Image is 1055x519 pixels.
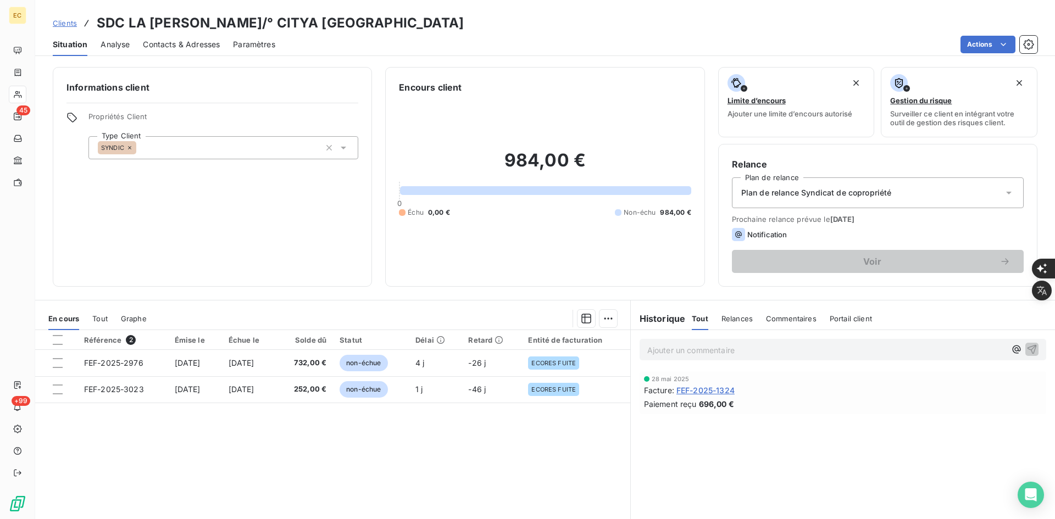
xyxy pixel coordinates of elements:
span: ECORES FUITE [531,386,576,393]
div: Référence [84,335,162,345]
span: FEF-2025-1324 [676,384,735,396]
span: 28 mai 2025 [652,376,690,382]
h3: SDC LA [PERSON_NAME]/° CITYA [GEOGRAPHIC_DATA] [97,13,464,33]
span: Plan de relance Syndicat de copropriété [741,187,892,198]
span: Tout [692,314,708,323]
span: 252,00 € [283,384,326,395]
span: non-échue [340,355,387,371]
span: -26 j [468,358,486,367]
span: Facture : [644,384,674,396]
span: Notification [747,230,787,239]
span: 2 [126,335,136,345]
h6: Relance [732,158,1024,171]
span: [DATE] [229,384,254,394]
h6: Informations client [66,81,358,94]
span: -46 j [468,384,486,394]
div: Délai [415,336,455,344]
span: Portail client [830,314,872,323]
h2: 984,00 € [399,149,691,182]
div: Échue le [229,336,270,344]
span: ECORES FUITE [531,360,576,366]
span: FEF-2025-3023 [84,384,144,394]
span: Commentaires [766,314,817,323]
img: Logo LeanPay [9,495,26,512]
input: Ajouter une valeur [136,143,145,153]
a: Clients [53,18,77,29]
div: Entité de facturation [528,336,623,344]
span: Relances [721,314,753,323]
span: Clients [53,19,77,27]
span: Limite d’encours [728,96,786,105]
h6: Historique [631,312,686,325]
span: Tout [92,314,108,323]
span: 0,00 € [428,208,450,217]
h6: Encours client [399,81,462,94]
span: SYNDIC [101,144,124,151]
span: Analyse [101,39,130,50]
span: [DATE] [229,358,254,367]
span: Propriétés Client [88,112,358,127]
span: Voir [745,257,1000,266]
span: +99 [12,396,30,406]
span: Paiement reçu [644,398,697,410]
span: Contacts & Adresses [143,39,220,50]
div: Open Intercom Messenger [1018,482,1044,508]
div: Solde dû [283,336,326,344]
button: Limite d’encoursAjouter une limite d’encours autorisé [718,67,875,137]
span: Graphe [121,314,147,323]
span: 1 j [415,384,423,394]
span: FEF-2025-2976 [84,358,143,367]
span: 696,00 € [699,398,734,410]
span: Échu [408,208,424,217]
span: Situation [53,39,87,50]
span: Surveiller ce client en intégrant votre outil de gestion des risques client. [890,109,1028,127]
span: [DATE] [175,384,201,394]
span: 4 j [415,358,424,367]
button: Voir [732,250,1024,273]
span: non-échue [340,381,387,398]
span: Paramètres [233,39,275,50]
span: Ajouter une limite d’encours autorisé [728,109,852,118]
span: 0 [397,199,402,208]
span: 45 [16,105,30,115]
button: Gestion du risqueSurveiller ce client en intégrant votre outil de gestion des risques client. [881,67,1037,137]
span: [DATE] [175,358,201,367]
span: En cours [48,314,79,323]
div: Émise le [175,336,215,344]
span: 732,00 € [283,358,326,369]
span: 984,00 € [660,208,691,217]
span: [DATE] [830,215,855,224]
div: Retard [468,336,515,344]
span: Prochaine relance prévue le [732,215,1024,224]
div: EC [9,7,26,24]
span: Non-échu [624,208,656,217]
div: Statut [340,336,402,344]
button: Actions [960,36,1015,53]
span: Gestion du risque [890,96,952,105]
